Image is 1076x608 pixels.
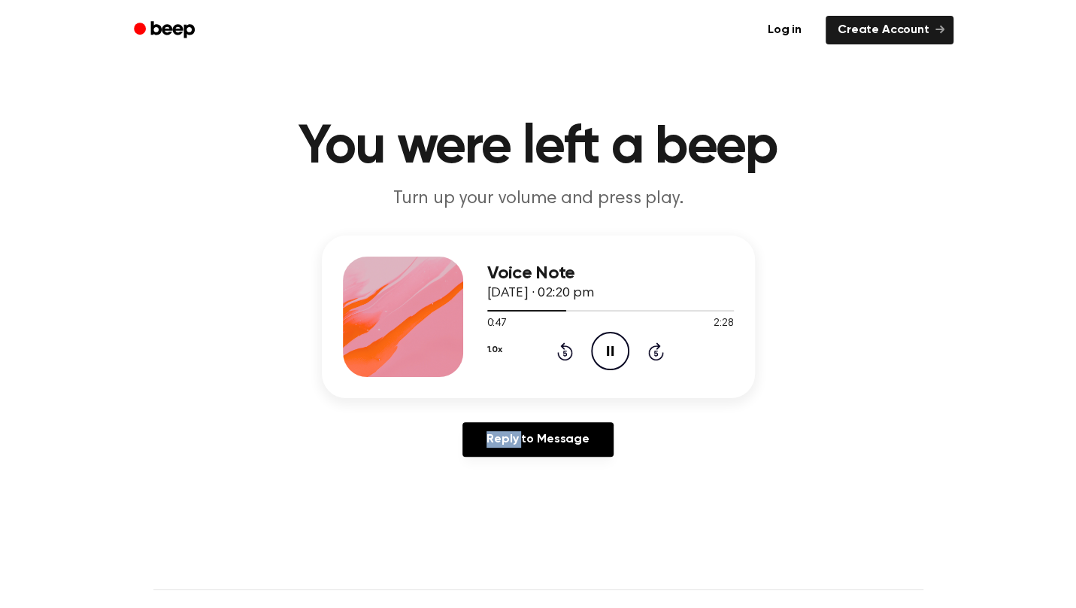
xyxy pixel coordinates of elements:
[487,316,507,332] span: 0:47
[487,337,502,363] button: 1.0x
[826,16,953,44] a: Create Account
[753,13,817,47] a: Log in
[487,263,734,284] h3: Voice Note
[153,120,923,175] h1: You were left a beep
[714,316,733,332] span: 2:28
[487,287,594,300] span: [DATE] · 02:20 pm
[462,422,613,457] a: Reply to Message
[123,16,208,45] a: Beep
[250,187,827,211] p: Turn up your volume and press play.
